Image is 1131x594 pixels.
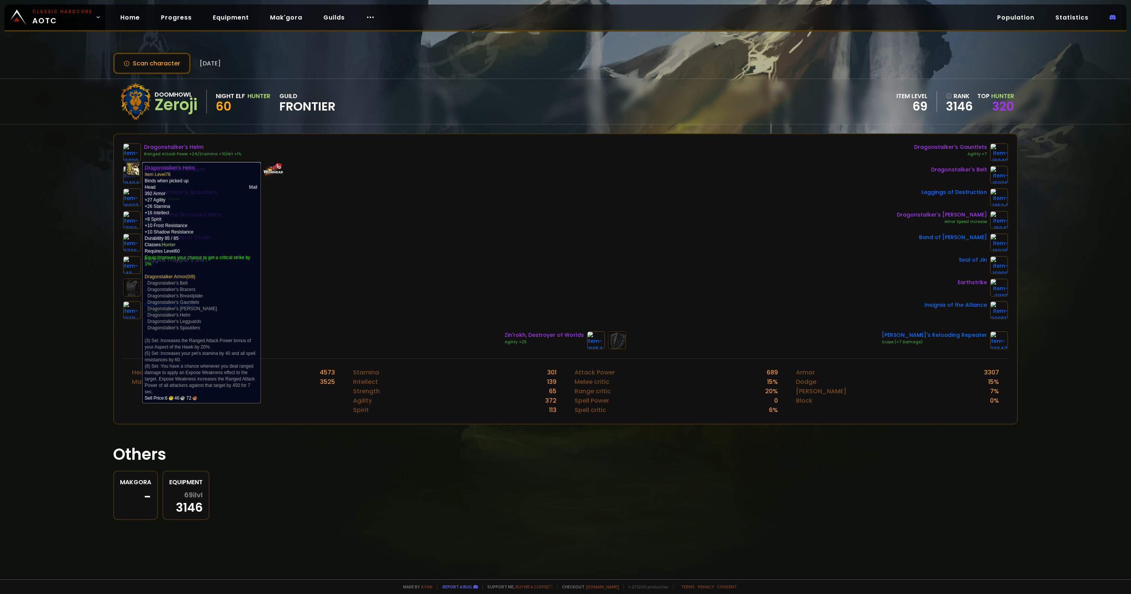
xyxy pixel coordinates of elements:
[186,395,197,402] span: 72
[896,101,928,112] div: 69
[717,584,737,589] a: Consent
[897,211,987,219] div: Dragonstalker's [PERSON_NAME]
[155,10,198,25] a: Progress
[216,98,231,115] span: 60
[586,584,619,589] a: [DOMAIN_NAME]
[169,477,203,487] div: Equipment
[482,584,553,589] span: Support me,
[249,185,257,190] span: Mail
[145,338,251,350] span: (3) Set :
[505,339,584,345] div: Agility +25
[147,312,190,318] a: Dragonstalker's Helm
[279,101,335,112] span: Frontier
[545,396,556,405] div: 372
[145,191,165,196] span: 392 Armor
[145,274,186,279] a: Dragonstalker Armor
[990,143,1008,161] img: item-16940
[990,279,1008,297] img: item-21180
[123,233,141,252] img: item-11726
[5,5,105,30] a: Classic HardcoreAOTC
[549,405,556,415] div: 113
[145,351,255,362] a: Increases your pet's stamina by 40 and all spell resistances by 60.
[946,101,973,112] a: 3146
[575,377,609,386] div: Melee critic
[317,10,351,25] a: Guilds
[145,364,255,394] span: (8) Set :
[147,325,200,330] a: Dragonstalker's Spaulders
[165,395,173,402] span: 6
[575,396,609,405] div: Spell Power
[147,287,196,292] a: Dragonstalker's Bracers
[991,92,1014,100] span: Hunter
[992,98,1014,115] a: 320
[991,10,1040,25] a: Population
[587,331,605,349] img: item-19854
[353,386,380,396] div: Strength
[145,364,255,394] a: You have a chance whenever you deal ranged damage to apply an Expose Weakness effect to the targe...
[443,584,472,589] a: Report a bug
[698,584,714,589] a: Privacy
[145,184,177,191] td: Head
[769,405,778,415] div: 6 %
[145,395,258,402] div: Sell Price:
[145,351,255,362] span: (5) Set :
[320,377,335,386] div: 3525
[247,91,270,101] div: Hunter
[113,442,1018,466] h1: Others
[931,166,987,174] div: Dragonstalker's Belt
[123,188,141,206] img: item-16937
[919,233,987,241] div: Band of [PERSON_NAME]
[1049,10,1095,25] a: Statistics
[515,584,553,589] a: Buy me a coffee
[353,396,372,405] div: Agility
[320,368,335,377] div: 4573
[421,584,432,589] a: a fan
[123,301,141,319] img: item-13211
[145,255,250,267] a: Improves your chance to get a critical strike by 1%.
[144,151,241,157] div: Ranged Attack Power +24/Stamina +10/Hit +1%
[145,164,258,248] td: Binds when picked up +10 Frost Resistance +10 Shadow Resistance Durability 85 / 85
[959,256,987,264] div: Seal of Jin
[767,368,778,377] div: 689
[155,90,197,99] div: Doomhowl
[623,584,669,589] span: v. d752d5 - production
[575,386,611,396] div: Range critic
[547,377,556,386] div: 139
[147,300,199,305] a: Dragonstalker's Gauntlets
[145,197,165,203] span: +27 Agility
[990,211,1008,229] img: item-16941
[990,386,999,396] div: 7 %
[145,165,195,171] b: Dragonstalker's Helm
[990,331,1008,349] img: item-22347
[399,584,432,589] span: Made by
[557,584,619,589] span: Checkout
[990,166,1008,184] img: item-16936
[914,151,987,157] div: Agility +7
[796,386,846,396] div: [PERSON_NAME]
[796,377,816,386] div: Dodge
[990,188,1008,206] img: item-18524
[123,256,141,274] img: item-148
[114,10,146,25] a: Home
[123,211,141,229] img: item-17102
[575,368,615,377] div: Attack Power
[984,368,999,377] div: 3307
[767,377,778,386] div: 15 %
[113,53,191,74] button: Scan character
[145,217,161,222] span: +8 Spirit
[882,339,987,345] div: Scope (+7 Damage)
[132,368,152,377] div: Health
[200,59,221,68] span: [DATE]
[132,377,149,386] div: Mana
[896,91,928,101] div: item level
[147,293,203,299] a: Dragonstalker's Breastplate
[925,301,987,309] div: Insignia of the Alliance
[216,91,245,101] div: Night Elf
[977,91,1014,101] div: Top
[145,338,251,350] a: Increases the Ranged Attack Power bonus of your Aspect of the Hawk by 20%.
[145,204,170,209] span: +26 Stamina
[120,491,151,503] div: -
[774,396,778,405] div: 0
[207,10,255,25] a: Equipment
[796,396,813,405] div: Block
